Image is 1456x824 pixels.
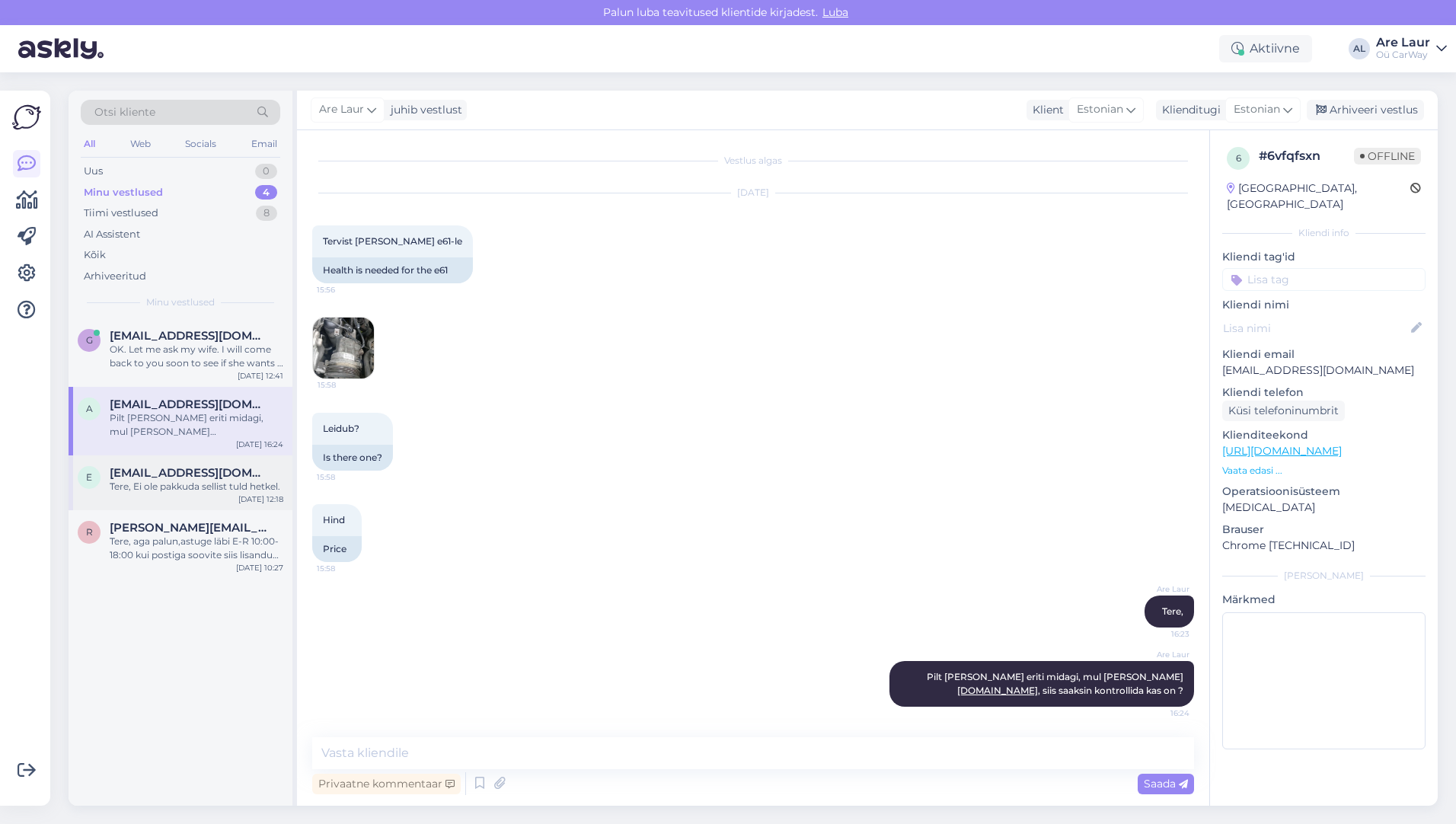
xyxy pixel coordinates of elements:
span: Tervist [PERSON_NAME] e61-le [323,235,462,247]
span: Are Laur [1132,649,1189,660]
div: AL [1349,38,1370,59]
span: g [86,334,93,346]
span: Estonian [1234,101,1280,118]
span: 15:58 [318,379,375,391]
span: Offline [1354,148,1421,164]
span: 15:58 [317,471,374,483]
input: Lisa tag [1222,268,1426,291]
div: AI Assistent [84,227,140,242]
p: Kliendi telefon [1222,385,1426,401]
div: [PERSON_NAME] [1222,569,1426,583]
span: 15:58 [317,563,374,574]
a: [DOMAIN_NAME] [957,685,1038,696]
a: Are LaurOü CarWay [1376,37,1447,61]
div: 0 [255,164,277,179]
span: 16:23 [1132,628,1189,640]
p: [EMAIL_ADDRESS][DOMAIN_NAME] [1222,362,1426,378]
div: Pilt [PERSON_NAME] eriti midagi, mul [PERSON_NAME] [DOMAIN_NAME], siis saaksin kontrollida kas on ? [110,411,283,439]
div: Tiimi vestlused [84,206,158,221]
div: Kliendi info [1222,226,1426,240]
div: # 6vfqfsxn [1259,147,1354,165]
p: Chrome [TECHNICAL_ID] [1222,538,1426,554]
p: Brauser [1222,522,1426,538]
span: rene.nikkarev@mail.ee [110,521,268,535]
p: Kliendi tag'id [1222,249,1426,265]
div: Web [127,134,154,154]
div: Küsi telefoninumbrit [1222,401,1345,421]
span: A [86,403,93,414]
div: [DATE] [312,186,1194,200]
div: Tere, Ei ole pakkuda sellist tuld hetkel. [110,480,283,493]
div: Socials [182,134,219,154]
div: [DATE] 12:18 [238,493,283,505]
div: Kõik [84,248,106,263]
div: Vestlus algas [312,154,1194,168]
div: Tere, aga palun,astuge läbi E-R 10:00-18:00 kui postiga soovite siis lisandub postitasu ja km. [110,535,283,562]
span: Leidub? [323,423,359,434]
div: [GEOGRAPHIC_DATA], [GEOGRAPHIC_DATA] [1227,180,1410,212]
span: 16:24 [1132,707,1189,719]
div: 8 [256,206,277,221]
span: Estonian [1077,101,1123,118]
span: Are Laur [319,101,364,118]
div: Uus [84,164,103,179]
span: Saada [1144,777,1188,790]
div: juhib vestlust [385,102,462,118]
span: Pilt [PERSON_NAME] eriti midagi, mul [PERSON_NAME] , siis saaksin kontrollida kas on ? [927,671,1183,696]
img: Askly Logo [12,103,41,132]
div: Arhiveeritud [84,269,146,284]
span: Luba [818,5,853,19]
span: 15:56 [317,284,374,295]
div: Price [312,536,362,562]
span: Minu vestlused [146,295,215,309]
div: Minu vestlused [84,185,163,200]
div: Klienditugi [1156,102,1221,118]
span: r [86,526,93,538]
div: Privaatne kommentaar [312,774,461,794]
p: [MEDICAL_DATA] [1222,500,1426,516]
p: Märkmed [1222,592,1426,608]
div: Are Laur [1376,37,1430,49]
div: Email [248,134,280,154]
div: OK. Let me ask my wife. I will come back to you soon to see if she wants it and what price she's ... [110,343,283,370]
span: e [86,471,92,483]
span: garethchickey@gmail.com [110,329,268,343]
p: Kliendi nimi [1222,297,1426,313]
div: [DATE] 16:24 [236,439,283,450]
p: Klienditeekond [1222,427,1426,443]
span: 6 [1236,152,1241,164]
span: Hind [323,514,345,525]
div: Aktiivne [1219,35,1312,62]
span: Tere, [1162,605,1183,617]
input: Lisa nimi [1223,320,1408,337]
span: erikdzigovskyi@gmail.com [110,466,268,480]
span: Are Laur [1132,583,1189,595]
p: Vaata edasi ... [1222,464,1426,477]
div: 4 [255,185,277,200]
div: Health is needed for the e61 [312,257,473,283]
div: [DATE] 12:41 [238,370,283,382]
div: Arhiveeri vestlus [1307,100,1424,120]
div: Is there one? [312,445,393,471]
p: Kliendi email [1222,347,1426,362]
div: [DATE] 10:27 [236,562,283,573]
a: [URL][DOMAIN_NAME] [1222,444,1342,458]
div: All [81,134,98,154]
img: Attachment [313,318,374,378]
span: Otsi kliente [94,104,155,120]
span: Andu.deemant@gmail.com [110,398,268,411]
p: Operatsioonisüsteem [1222,484,1426,500]
div: Oü CarWay [1376,49,1430,61]
div: Klient [1027,102,1064,118]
